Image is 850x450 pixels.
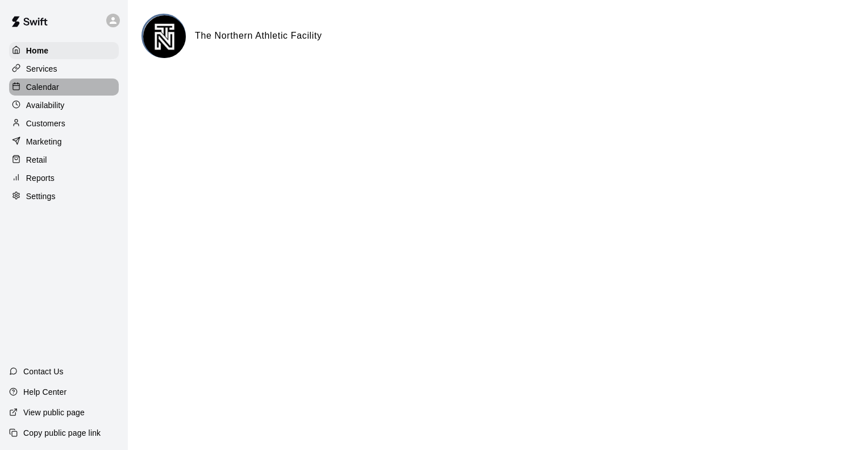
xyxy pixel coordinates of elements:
[23,386,66,398] p: Help Center
[26,191,56,202] p: Settings
[9,42,119,59] a: Home
[26,81,59,93] p: Calendar
[9,188,119,205] a: Settings
[23,407,85,418] p: View public page
[9,79,119,96] a: Calendar
[23,427,101,439] p: Copy public page link
[195,28,322,43] h6: The Northern Athletic Facility
[26,136,62,147] p: Marketing
[9,60,119,77] a: Services
[9,97,119,114] a: Availability
[26,63,57,75] p: Services
[26,45,49,56] p: Home
[26,172,55,184] p: Reports
[9,133,119,150] a: Marketing
[9,115,119,132] a: Customers
[23,366,64,377] p: Contact Us
[26,118,65,129] p: Customers
[9,151,119,168] a: Retail
[26,154,47,166] p: Retail
[143,15,186,58] img: The Northern Athletic Facility logo
[9,170,119,187] a: Reports
[26,100,65,111] p: Availability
